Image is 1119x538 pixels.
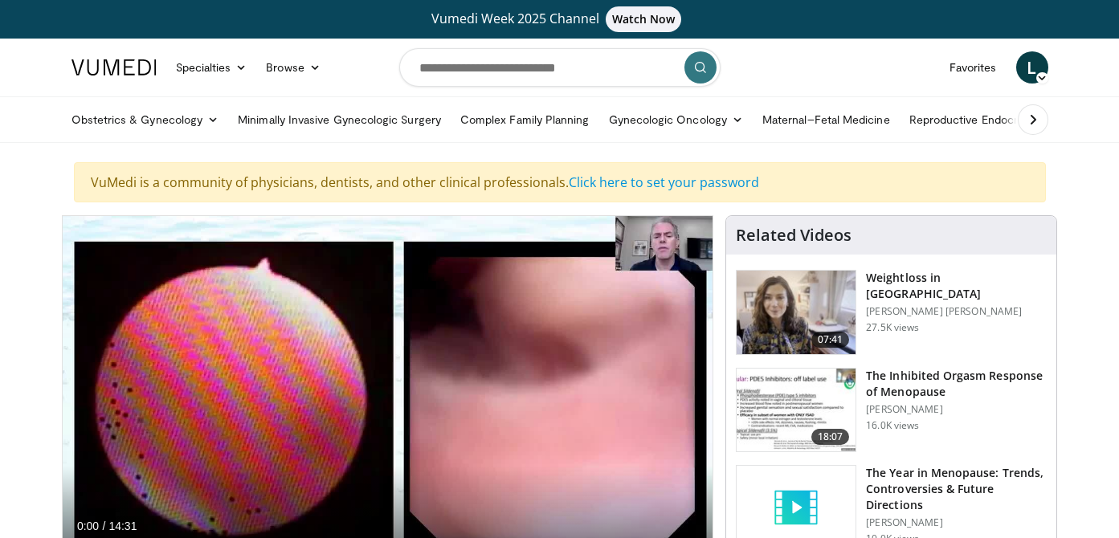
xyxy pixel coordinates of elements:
[228,104,451,136] a: Minimally Invasive Gynecologic Surgery
[1016,51,1048,84] a: L
[753,104,900,136] a: Maternal–Fetal Medicine
[866,419,919,432] p: 16.0K views
[399,48,721,87] input: Search topics, interventions
[737,369,856,452] img: 283c0f17-5e2d-42ba-a87c-168d447cdba4.150x105_q85_crop-smart_upscale.jpg
[866,403,1047,416] p: [PERSON_NAME]
[74,162,1046,202] div: VuMedi is a community of physicians, dentists, and other clinical professionals.
[569,173,759,191] a: Click here to set your password
[940,51,1007,84] a: Favorites
[62,104,229,136] a: Obstetrics & Gynecology
[736,368,1047,453] a: 18:07 The Inhibited Orgasm Response of Menopause [PERSON_NAME] 16.0K views
[451,104,599,136] a: Complex Family Planning
[606,6,682,32] span: Watch Now
[866,305,1047,318] p: [PERSON_NAME] [PERSON_NAME]
[866,465,1047,513] h3: The Year in Menopause: Trends, Controversies & Future Directions
[811,429,850,445] span: 18:07
[103,520,106,532] span: /
[599,104,753,136] a: Gynecologic Oncology
[866,321,919,334] p: 27.5K views
[74,6,1046,32] a: Vumedi Week 2025 ChannelWatch Now
[77,520,99,532] span: 0:00
[736,226,852,245] h4: Related Videos
[256,51,330,84] a: Browse
[736,270,1047,355] a: 07:41 Weightloss in [GEOGRAPHIC_DATA] [PERSON_NAME] [PERSON_NAME] 27.5K views
[71,59,157,75] img: VuMedi Logo
[866,516,1047,529] p: [PERSON_NAME]
[737,271,856,354] img: 9983fed1-7565-45be-8934-aef1103ce6e2.150x105_q85_crop-smart_upscale.jpg
[866,270,1047,302] h3: Weightloss in [GEOGRAPHIC_DATA]
[108,520,137,532] span: 14:31
[166,51,257,84] a: Specialties
[866,368,1047,400] h3: The Inhibited Orgasm Response of Menopause
[811,332,850,348] span: 07:41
